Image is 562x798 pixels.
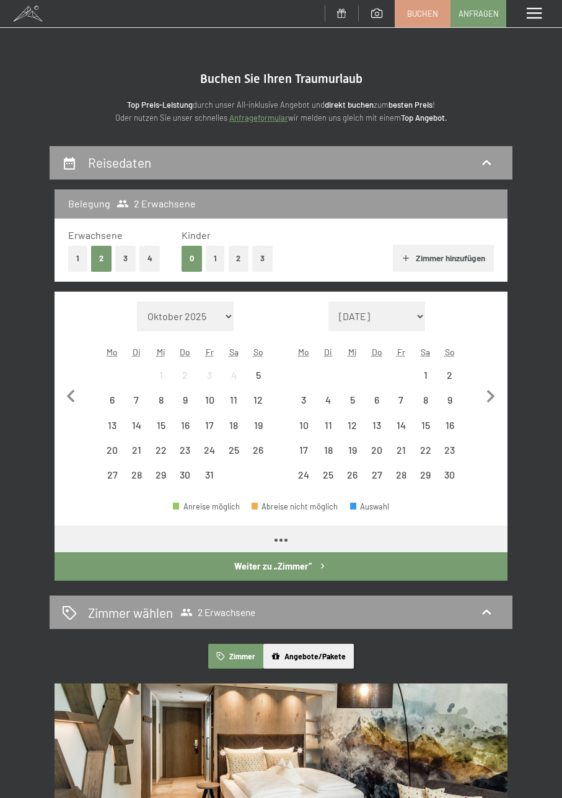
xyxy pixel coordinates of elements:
[253,347,263,357] abbr: Sonntag
[222,363,246,387] div: Anreise nicht möglich
[445,347,455,357] abbr: Sonntag
[173,388,197,412] div: Anreise nicht möglich
[125,413,149,437] div: Tue Oct 14 2025
[395,1,450,27] a: Buchen
[439,445,460,467] div: 23
[292,438,316,462] div: Mon Nov 17 2025
[101,420,123,442] div: 13
[174,420,196,442] div: 16
[389,438,413,462] div: Fri Nov 21 2025
[174,470,196,492] div: 30
[149,438,173,462] div: Wed Oct 22 2025
[199,445,221,467] div: 24
[292,462,316,487] div: Anreise nicht möglich
[389,100,432,110] strong: besten Preis
[246,438,270,462] div: Anreise nicht möglich
[125,438,149,462] div: Anreise nicht möglich
[223,395,245,417] div: 11
[401,113,447,123] strong: Top Angebot.
[206,347,214,357] abbr: Freitag
[198,462,222,487] div: Fri Oct 31 2025
[198,388,222,412] div: Anreise nicht möglich
[199,395,221,417] div: 10
[317,445,339,467] div: 18
[247,395,269,417] div: 12
[298,347,309,357] abbr: Montag
[389,462,413,487] div: Fri Nov 28 2025
[413,413,437,437] div: Anreise nicht möglich
[437,413,462,437] div: Anreise nicht möglich
[293,395,315,417] div: 3
[389,388,413,412] div: Fri Nov 07 2025
[439,420,460,442] div: 16
[150,420,172,442] div: 15
[415,395,436,417] div: 8
[364,438,389,462] div: Anreise nicht möglich
[316,388,340,412] div: Tue Nov 04 2025
[263,644,354,668] button: Angebote/Pakete
[413,388,437,412] div: Sat Nov 08 2025
[437,413,462,437] div: Sun Nov 16 2025
[229,113,288,123] a: Anfrageformular
[107,347,118,357] abbr: Montag
[149,388,173,412] div: Anreise nicht möglich
[437,462,462,487] div: Sun Nov 30 2025
[173,388,197,412] div: Thu Oct 09 2025
[198,413,222,437] div: Anreise nicht möglich
[364,413,389,437] div: Anreise nicht möglich
[437,438,462,462] div: Anreise nicht möglich
[246,413,270,437] div: Sun Oct 19 2025
[222,438,246,462] div: Anreise nicht möglich
[180,347,190,357] abbr: Donnerstag
[340,462,364,487] div: Anreise nicht möglich
[316,413,340,437] div: Tue Nov 11 2025
[389,438,413,462] div: Anreise nicht möglich
[350,503,390,511] div: Auswahl
[100,413,124,437] div: Mon Oct 13 2025
[198,363,222,387] div: Anreise nicht möglich
[149,363,173,387] div: Wed Oct 01 2025
[340,413,364,437] div: Anreise nicht möglich
[247,420,269,442] div: 19
[100,462,124,487] div: Mon Oct 27 2025
[100,438,124,462] div: Anreise nicht möglich
[316,462,340,487] div: Tue Nov 25 2025
[101,470,123,492] div: 27
[246,363,270,387] div: Anreise nicht möglich
[390,445,412,467] div: 21
[139,246,160,271] button: 4
[91,246,112,271] button: 2
[149,413,173,437] div: Wed Oct 15 2025
[390,420,412,442] div: 14
[222,438,246,462] div: Sat Oct 25 2025
[478,301,504,488] button: Nächster Monat
[413,438,437,462] div: Sat Nov 22 2025
[348,347,357,357] abbr: Mittwoch
[292,462,316,487] div: Mon Nov 24 2025
[340,388,364,412] div: Wed Nov 05 2025
[126,470,147,492] div: 28
[364,413,389,437] div: Thu Nov 13 2025
[421,347,430,357] abbr: Samstag
[364,438,389,462] div: Thu Nov 20 2025
[173,413,197,437] div: Anreise nicht möglich
[100,388,124,412] div: Mon Oct 06 2025
[125,438,149,462] div: Tue Oct 21 2025
[223,420,245,442] div: 18
[198,438,222,462] div: Fri Oct 24 2025
[340,438,364,462] div: Wed Nov 19 2025
[149,388,173,412] div: Wed Oct 08 2025
[341,395,363,417] div: 5
[246,438,270,462] div: Sun Oct 26 2025
[199,420,221,442] div: 17
[340,462,364,487] div: Wed Nov 26 2025
[126,420,147,442] div: 14
[293,420,315,442] div: 10
[437,363,462,387] div: Anreise nicht möglich
[125,462,149,487] div: Anreise nicht möglich
[413,363,437,387] div: Anreise nicht möglich
[316,413,340,437] div: Anreise nicht möglich
[125,388,149,412] div: Tue Oct 07 2025
[58,301,84,488] button: Vorheriger Monat
[199,370,221,392] div: 3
